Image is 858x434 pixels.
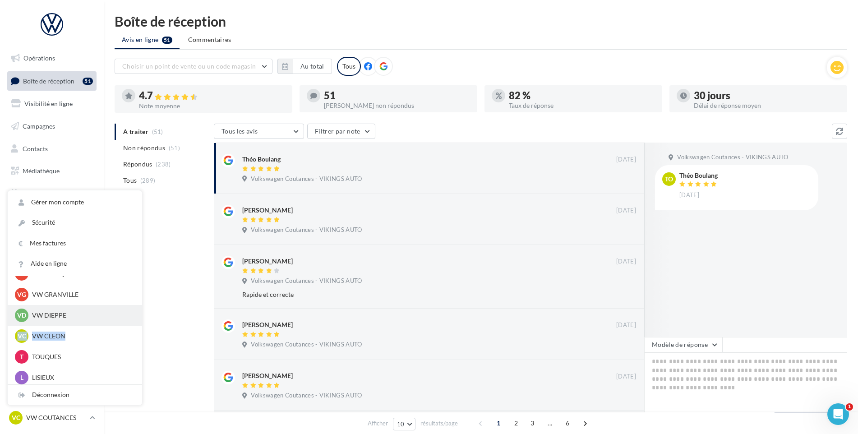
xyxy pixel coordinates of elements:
span: Tous [123,176,137,185]
span: Tous les avis [221,127,258,135]
div: Théo Boulang [242,155,281,164]
span: VC [12,413,20,422]
a: Contacts [5,139,98,158]
div: 4.7 [139,91,285,101]
span: Choisir un point de vente ou un code magasin [122,62,256,70]
span: Volkswagen Coutances - VIKINGS AUTO [251,392,362,400]
span: Boîte de réception [23,77,74,84]
span: To [665,175,673,184]
div: Déconnexion [8,385,142,405]
a: Visibilité en ligne [5,94,98,113]
button: Modèle de réponse [644,337,723,352]
div: 51 [324,91,470,101]
a: Boîte de réception51 [5,71,98,91]
div: 51 [83,78,93,85]
span: 1 [846,403,853,411]
span: Campagnes [23,122,55,130]
span: Commentaires [188,35,231,44]
div: [PERSON_NAME] [242,257,293,266]
span: Afficher [368,419,388,428]
div: 82 % [509,91,655,101]
span: 10 [397,420,405,428]
a: Sécurité [8,212,142,233]
span: 6 [560,416,575,430]
div: [PERSON_NAME] [242,206,293,215]
button: 10 [393,418,416,430]
div: Note moyenne [139,103,285,109]
button: Choisir un point de vente ou un code magasin [115,59,272,74]
span: 1 [491,416,506,430]
span: VD [17,311,26,320]
span: Non répondus [123,143,165,152]
span: (289) [140,177,156,184]
a: Aide en ligne [8,254,142,274]
a: VC VW COUTANCES [7,409,97,426]
p: VW COUTANCES [26,413,86,422]
a: Campagnes DataOnDemand [5,236,98,263]
span: VG [17,290,26,299]
span: T [20,352,23,361]
div: Délai de réponse moyen [694,102,840,109]
span: Visibilité en ligne [24,100,73,107]
div: [PERSON_NAME] [242,371,293,380]
a: Gérer mon compte [8,192,142,212]
button: Au total [293,59,332,74]
iframe: Intercom live chat [827,403,849,425]
span: Volkswagen Coutances - VIKINGS AUTO [251,277,362,285]
a: Campagnes [5,117,98,136]
button: Tous les avis [214,124,304,139]
span: Médiathèque [23,167,60,175]
span: [DATE] [616,156,636,164]
span: 3 [525,416,540,430]
span: [DATE] [679,191,699,199]
span: Volkswagen Coutances - VIKINGS AUTO [251,341,362,349]
span: Opérations [23,54,55,62]
span: Calendrier [23,189,53,197]
span: Contacts [23,144,48,152]
p: VW CLEON [32,332,131,341]
div: Taux de réponse [509,102,655,109]
span: ... [543,416,557,430]
div: Tous [337,57,361,76]
span: VC [18,332,26,341]
span: 2 [509,416,523,430]
span: (238) [156,161,171,168]
p: TOUQUES [32,352,131,361]
span: [DATE] [616,207,636,215]
span: Volkswagen Coutances - VIKINGS AUTO [251,226,362,234]
div: [PERSON_NAME] non répondus [324,102,470,109]
span: [DATE] [616,258,636,266]
a: Médiathèque [5,162,98,180]
span: [DATE] [616,373,636,381]
span: [DATE] [616,321,636,329]
a: PLV et print personnalisable [5,207,98,233]
div: Rapide et correcte [242,290,577,299]
span: Volkswagen Coutances - VIKINGS AUTO [677,153,788,162]
a: Calendrier [5,184,98,203]
div: Boîte de réception [115,14,847,28]
span: Répondus [123,160,152,169]
div: 30 jours [694,91,840,101]
span: résultats/page [420,419,458,428]
p: VW DIEPPE [32,311,131,320]
button: Au total [277,59,332,74]
div: [PERSON_NAME] [242,320,293,329]
div: Théo Boulang [679,172,719,179]
p: LISIEUX [32,373,131,382]
p: VW GRANVILLE [32,290,131,299]
span: (51) [169,144,180,152]
a: Opérations [5,49,98,68]
button: Filtrer par note [307,124,375,139]
span: L [20,373,23,382]
a: Mes factures [8,233,142,254]
span: Volkswagen Coutances - VIKINGS AUTO [251,175,362,183]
